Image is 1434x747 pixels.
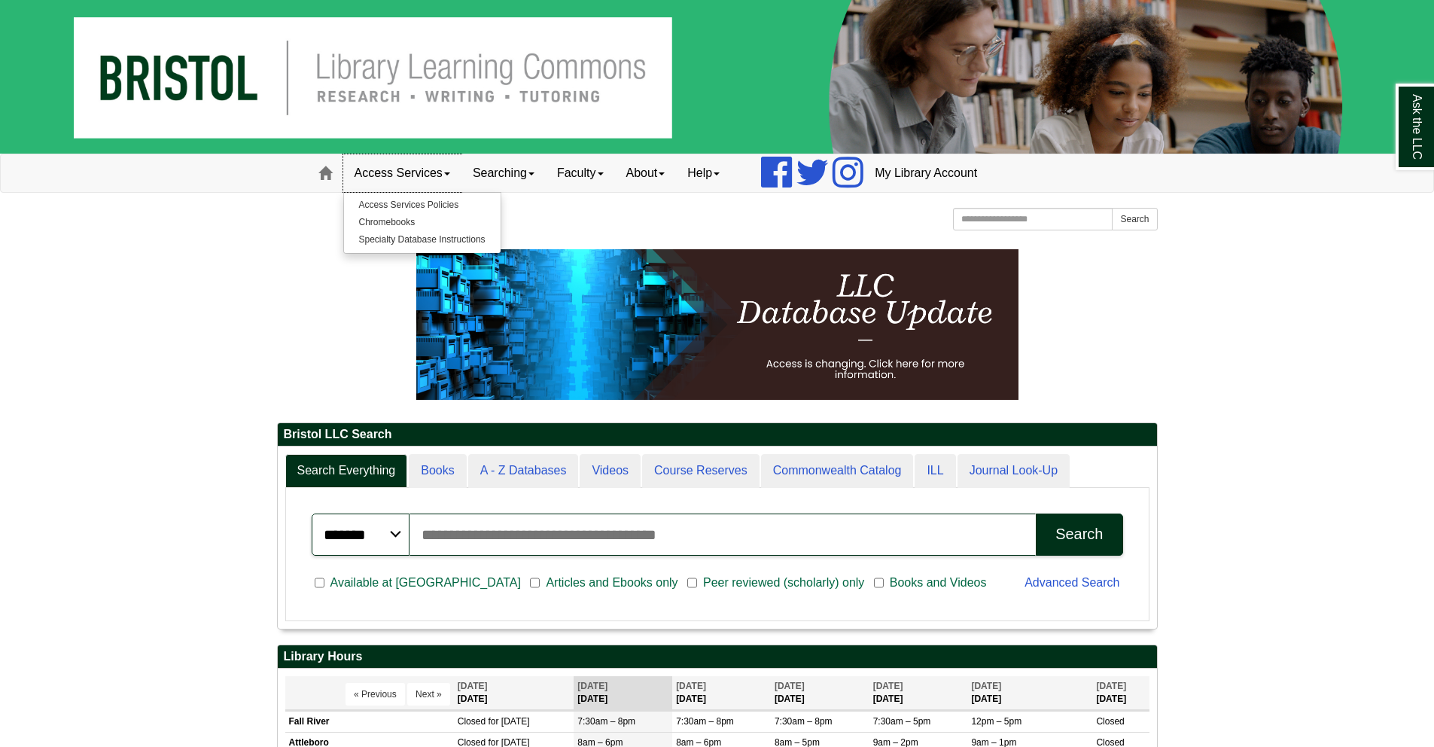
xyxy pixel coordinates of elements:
[278,645,1157,669] h2: Library Hours
[676,716,734,727] span: 7:30am – 8pm
[687,576,697,590] input: Peer reviewed (scholarly) only
[1112,208,1157,230] button: Search
[454,676,574,710] th: [DATE]
[873,716,931,727] span: 7:30am – 5pm
[278,423,1157,447] h2: Bristol LLC Search
[546,154,615,192] a: Faculty
[915,454,955,488] a: ILL
[416,249,1018,400] img: HTML tutorial
[344,231,501,248] a: Specialty Database Instructions
[775,716,833,727] span: 7:30am – 8pm
[615,154,677,192] a: About
[697,574,870,592] span: Peer reviewed (scholarly) only
[1096,681,1126,691] span: [DATE]
[1092,676,1149,710] th: [DATE]
[540,574,684,592] span: Articles and Ebooks only
[488,716,529,727] span: for [DATE]
[343,154,461,192] a: Access Services
[971,681,1001,691] span: [DATE]
[344,214,501,231] a: Chromebooks
[324,574,527,592] span: Available at [GEOGRAPHIC_DATA]
[458,716,486,727] span: Closed
[863,154,988,192] a: My Library Account
[458,681,488,691] span: [DATE]
[409,454,466,488] a: Books
[869,676,968,710] th: [DATE]
[775,681,805,691] span: [DATE]
[468,454,579,488] a: A - Z Databases
[461,154,546,192] a: Searching
[884,574,993,592] span: Books and Videos
[344,197,501,214] a: Access Services Policies
[761,454,914,488] a: Commonwealth Catalog
[346,683,405,706] button: « Previous
[873,681,903,691] span: [DATE]
[971,716,1021,727] span: 12pm – 5pm
[530,576,540,590] input: Articles and Ebooks only
[967,676,1092,710] th: [DATE]
[1055,526,1103,543] div: Search
[1025,576,1119,589] a: Advanced Search
[580,454,641,488] a: Videos
[874,576,884,590] input: Books and Videos
[407,683,450,706] button: Next »
[577,681,607,691] span: [DATE]
[676,154,731,192] a: Help
[958,454,1070,488] a: Journal Look-Up
[574,676,672,710] th: [DATE]
[672,676,771,710] th: [DATE]
[577,716,635,727] span: 7:30am – 8pm
[771,676,869,710] th: [DATE]
[642,454,760,488] a: Course Reserves
[1096,716,1124,727] span: Closed
[285,454,408,488] a: Search Everything
[676,681,706,691] span: [DATE]
[285,711,454,732] td: Fall River
[315,576,324,590] input: Available at [GEOGRAPHIC_DATA]
[1036,514,1122,556] button: Search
